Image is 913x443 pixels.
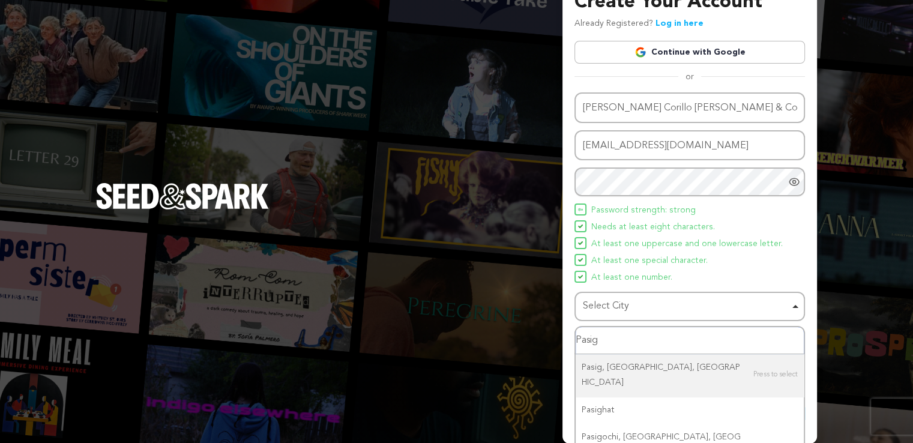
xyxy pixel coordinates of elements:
[576,327,804,354] input: Select City
[576,354,804,396] div: Pasig, [GEOGRAPHIC_DATA], [GEOGRAPHIC_DATA]
[655,19,704,28] a: Log in here
[578,258,583,262] img: Seed&Spark Icon
[96,183,269,234] a: Seed&Spark Homepage
[578,207,583,212] img: Seed&Spark Icon
[583,298,789,315] div: Select City
[591,203,696,218] span: Password strength: strong
[578,274,583,279] img: Seed&Spark Icon
[634,46,646,58] img: Google logo
[96,183,269,209] img: Seed&Spark Logo
[574,17,704,31] p: Already Registered?
[578,241,583,246] img: Seed&Spark Icon
[574,92,805,123] input: Name
[591,254,708,268] span: At least one special character.
[574,41,805,64] a: Continue with Google
[591,271,672,285] span: At least one number.
[788,176,800,188] a: Show password as plain text. Warning: this will display your password on the screen.
[591,237,783,252] span: At least one uppercase and one lowercase letter.
[591,220,715,235] span: Needs at least eight characters.
[678,71,701,83] span: or
[576,397,804,424] div: Pasighat
[574,130,805,161] input: Email address
[578,224,583,229] img: Seed&Spark Icon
